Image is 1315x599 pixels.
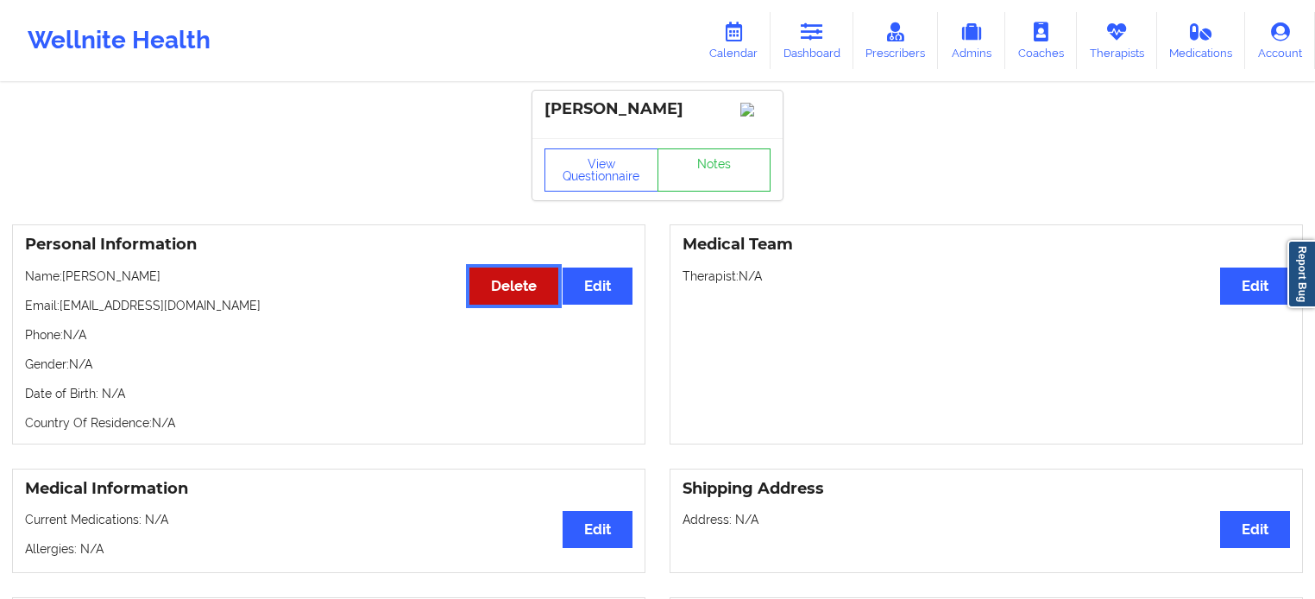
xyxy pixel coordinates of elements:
a: Coaches [1005,12,1077,69]
p: Gender: N/A [25,356,632,373]
p: Address: N/A [683,511,1290,528]
h3: Shipping Address [683,479,1290,499]
p: Country Of Residence: N/A [25,414,632,432]
p: Email: [EMAIL_ADDRESS][DOMAIN_NAME] [25,297,632,314]
img: Image%2Fplaceholer-image.png [740,103,771,117]
a: Calendar [696,12,771,69]
button: Edit [1220,268,1290,305]
button: Edit [1220,511,1290,548]
div: [PERSON_NAME] [544,99,771,119]
a: Medications [1157,12,1246,69]
a: Report Bug [1287,240,1315,308]
h3: Medical Information [25,479,632,499]
button: Delete [469,268,558,305]
a: Notes [657,148,771,192]
p: Name: [PERSON_NAME] [25,268,632,285]
button: View Questionnaire [544,148,658,192]
a: Therapists [1077,12,1157,69]
button: Edit [563,268,632,305]
p: Current Medications: N/A [25,511,632,528]
button: Edit [563,511,632,548]
p: Date of Birth: N/A [25,385,632,402]
h3: Personal Information [25,235,632,255]
a: Account [1245,12,1315,69]
p: Therapist: N/A [683,268,1290,285]
a: Admins [938,12,1005,69]
p: Allergies: N/A [25,540,632,558]
h3: Medical Team [683,235,1290,255]
p: Phone: N/A [25,326,632,344]
a: Prescribers [853,12,939,69]
a: Dashboard [771,12,853,69]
